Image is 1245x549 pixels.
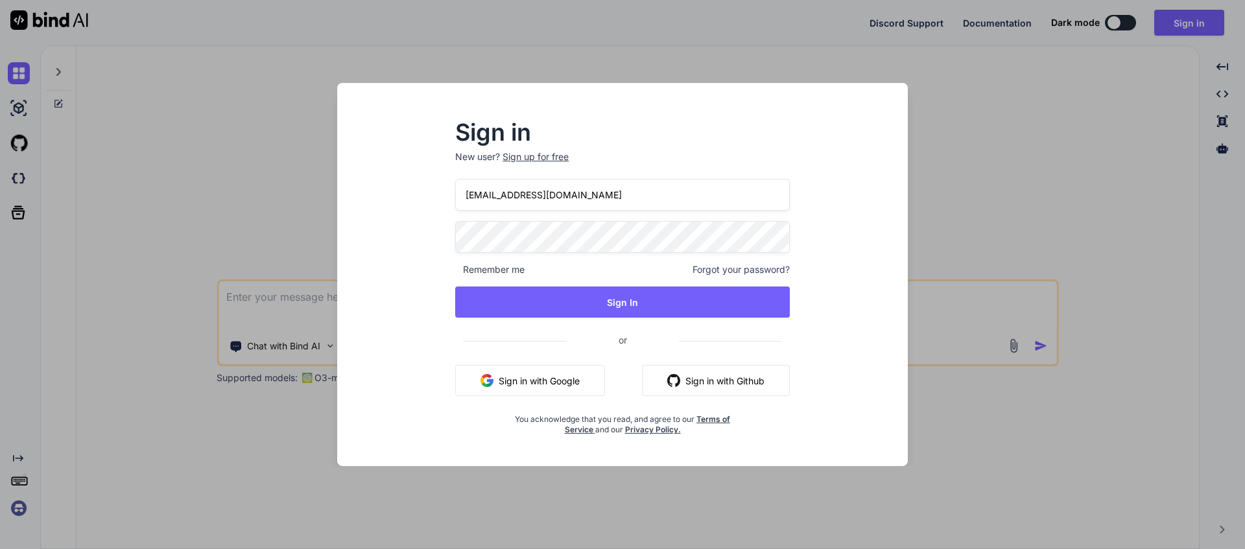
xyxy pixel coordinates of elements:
div: You acknowledge that you read, and agree to our and our [511,406,734,435]
a: Terms of Service [565,414,731,434]
a: Privacy Policy. [625,425,681,434]
div: Sign up for free [503,150,569,163]
img: github [667,374,680,387]
button: Sign in with Google [455,365,605,396]
span: Remember me [455,263,525,276]
button: Sign In [455,286,790,318]
button: Sign in with Github [642,365,790,396]
input: Login or Email [455,179,790,211]
h2: Sign in [455,122,790,143]
img: google [480,374,493,387]
p: New user? [455,150,790,179]
span: or [567,324,679,356]
span: Forgot your password? [693,263,790,276]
